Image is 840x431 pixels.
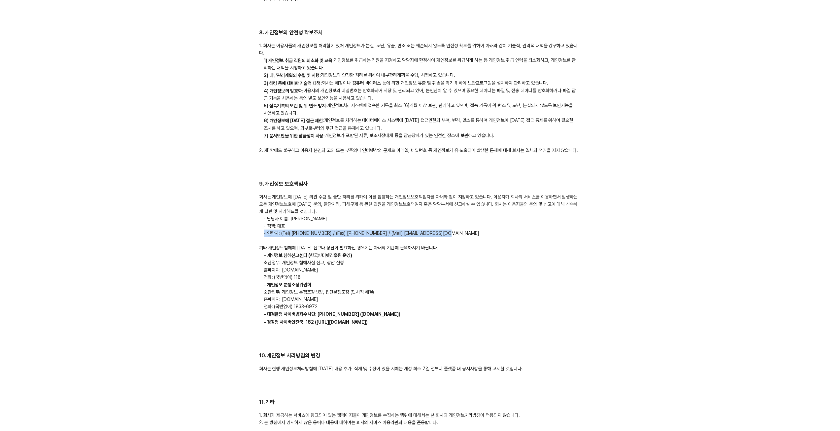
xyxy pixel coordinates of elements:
[259,29,581,37] h2: 8. 개인정보의 안전성 확보조치
[259,102,581,117] p: 개인정보처리시스템에 접속한 기록을 최소 [6]개월 이상 보관, 관리하고 있으며, 접속 기록이 위·변조 및 도난, 분실되지 않도록 보안기능을 사용하고 있습니다.
[264,253,352,258] b: - 개인정보 침해신고센터 (한국인터넷진흥원 운영)
[259,56,581,71] p: 개인정보를 취급하는 직원을 지정하고 담당자에 한정하여 개인정보를 취급하게 하는 등 개인정보 취급 인력을 최소화하고, 개인정보를 관리하는 대책을 시행하고 있습니다.
[259,296,581,303] p: 홈페이지: [DOMAIN_NAME]
[264,312,400,317] b: - 대검찰청 사이버범죄수사단: [PHONE_NUMBER] ([DOMAIN_NAME])
[259,42,581,154] div: 1. 회사는 이용자들의 개인정보를 처리함에 있어 개인정보가 분실, 도난, 유출, 변조 또는 훼손되지 않도록 안전성 확보를 위하여 아래와 같이 기술적, 관리적 대책을 강구하고 ...
[259,399,581,406] h2: 11. 기타
[259,412,581,426] div: 1. 회사가 제공하는 서비스에 링크되어 있는 웹페이지들이 개인정보를 수집하는 행위에 대해서는 본 회사의 개인정보처리방침이 적용되지 않습니다. 2. 본 방침에서 명시하지 않은 ...
[264,319,368,325] b: - 경찰청 사이버안전국: 182 ([URL][DOMAIN_NAME])
[259,87,581,102] p: 이용자의 개인정보와 비밀번호는 암호화되어 저장 및 관리되고 있어, 본인만이 알 수 있으며 중요한 데이터는 파일 및 전송 데이터를 암호화하거나 파일 잠금 기능을 사용하는 등의 ...
[264,133,325,138] b: 7) 문서보안을 위한 잠금장치 사용:
[259,352,581,360] h2: 10. 개인정보 처리방침의 변경
[259,222,581,230] p: - 직책: 대표
[264,282,312,287] b: - 개인정보 분쟁조정위원회
[264,118,324,124] b: 6) 개인정보에 [DATE] 접근 제한:
[259,71,581,79] p: 개인정보의 안전한 처리를 위하여 내부관리계획을 수립, 시행하고 있습니다.
[259,180,581,188] h2: 9. 개인정보 보호책임자
[259,303,581,310] p: 전화: (국번없이) 1833-6972
[259,230,581,237] p: - 연락처: (Tel) [PHONE_NUMBER] / (Fax) [PHONE_NUMBER] / (Mail) [EMAIL_ADDRESS][DOMAIN_NAME]
[259,193,581,326] div: 회사는 개인정보에 [DATE] 의견 수렴 및 불만 처리를 위하여 이를 담당하는 개인정보보호책임자를 아래와 같이 지정하고 있습니다. 이용자가 회사의 서비스를 이용하면서 발생하는...
[259,132,581,139] p: 개인정보가 포함된 서류, 보조저장매체 등을 잠금장치가 있는 안전한 장소에 보관하고 있습니다.
[259,365,581,372] div: 회사는 현행 개인정보처리방침에 [DATE] 내용 추가, 삭제 및 수정이 있을 시에는 개정 최소 7일 전부터 플랫폼 내 공지사항을 통해 고지할 것입니다.
[259,288,581,296] p: 소관업무: 개인정보 분쟁조정신청, 집단분쟁조정 (민사적 해결)
[264,103,327,108] b: 5) 접속기록의 보관 및 위·변조 방지:
[264,73,321,78] b: 2) 내부관리계획의 수립 및 시행:
[259,259,581,266] p: 소관업무: 개인정보 침해사실 신고, 상담 신청
[259,273,581,281] p: 전화: (국번없이) 118
[264,58,334,63] b: 1) 개인정보 취급 직원의 최소화 및 교육:
[264,88,304,93] b: 4) 개인정보의 암호화:
[259,266,581,273] p: 홈페이지: [DOMAIN_NAME]
[259,215,581,222] p: - 담당자 이름: [PERSON_NAME]
[259,79,581,87] p: 회사는 해킹이나 컴퓨터 바이러스 등에 의한 개인정보 유출 및 훼손을 막기 위하여 보안프로그램을 설치하여 관리하고 있습니다.
[264,81,322,86] b: 3) 해킹 등에 대비한 기술적 대책:
[259,117,581,131] p: 개인정보를 처리하는 데이터베이스 시스템에 [DATE] 접근권한의 부여, 변경, 말소를 통하여 개인정보에 [DATE] 접근 통제를 위하여 필요한 조치를 하고 있으며, 외부로부터...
